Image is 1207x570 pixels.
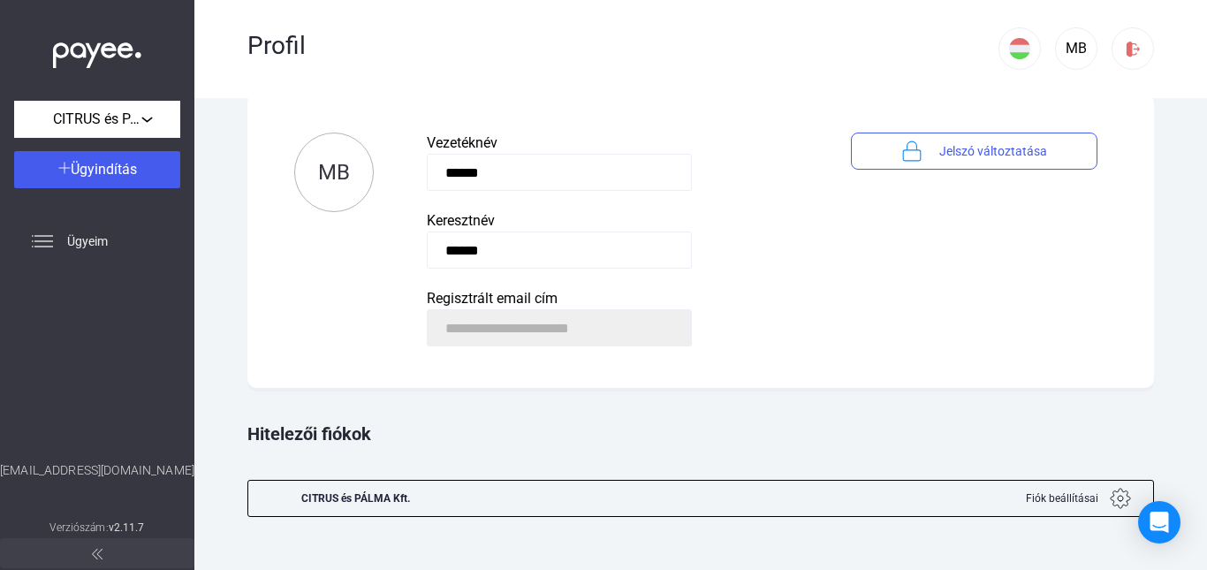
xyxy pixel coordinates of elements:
button: logout-red [1112,27,1154,70]
img: list.svg [32,231,53,252]
span: MB [318,160,350,185]
div: MB [1061,38,1091,59]
div: Vezetéknév [427,133,798,154]
button: HU [998,27,1041,70]
strong: v2.11.7 [109,521,145,534]
button: Fiók beállításai [1003,481,1153,516]
span: Ügyeim [67,231,108,252]
img: arrow-double-left-grey.svg [92,549,102,559]
span: Jelszó változtatása [939,141,1047,162]
button: lock-blueJelszó változtatása [851,133,1097,170]
span: Fiók beállításai [1026,488,1098,509]
img: HU [1009,38,1030,59]
div: Regisztrált email cím [427,288,798,309]
div: CITRUS és PÁLMA Kft. [301,481,410,516]
img: logout-red [1124,40,1142,58]
button: Ügyindítás [14,151,180,188]
img: gear.svg [1110,488,1131,509]
button: MB [1055,27,1097,70]
div: Open Intercom Messenger [1138,501,1180,543]
span: Ügyindítás [71,161,137,178]
div: Keresztnév [427,210,798,232]
div: Hitelezői fiókok [247,397,1154,471]
div: Profil [247,31,998,61]
img: lock-blue [901,141,922,162]
span: CITRUS és PÁLMA Kft. [53,109,141,130]
button: CITRUS és PÁLMA Kft. [14,101,180,138]
img: white-payee-white-dot.svg [53,33,141,69]
button: MB [294,133,374,212]
img: plus-white.svg [58,162,71,174]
